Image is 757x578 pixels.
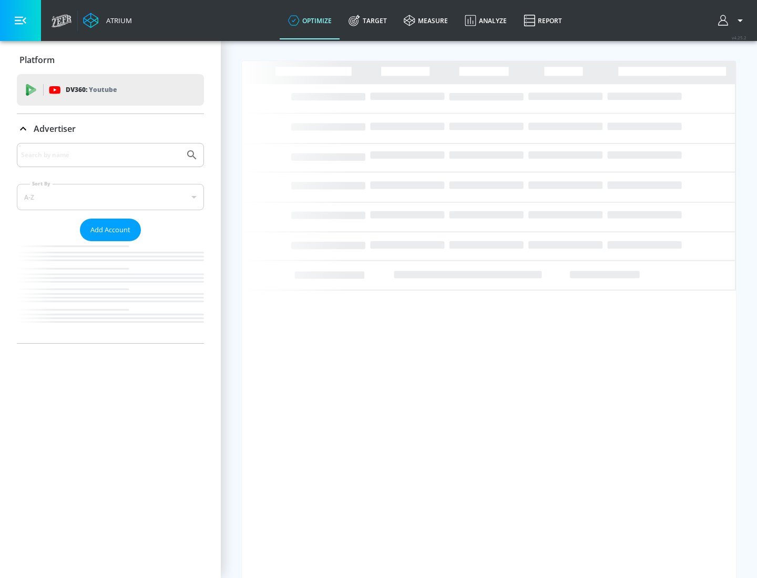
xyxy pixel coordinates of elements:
a: Report [515,2,570,39]
p: Platform [19,54,55,66]
p: DV360: [66,84,117,96]
a: measure [395,2,456,39]
p: Youtube [89,84,117,95]
div: Advertiser [17,114,204,143]
p: Advertiser [34,123,76,135]
div: A-Z [17,184,204,210]
div: Advertiser [17,143,204,343]
input: Search by name [21,148,180,162]
div: Platform [17,45,204,75]
a: Analyze [456,2,515,39]
div: Atrium [102,16,132,25]
span: v 4.25.2 [732,35,746,40]
nav: list of Advertiser [17,241,204,343]
label: Sort By [30,180,53,187]
a: Target [340,2,395,39]
button: Add Account [80,219,141,241]
div: DV360: Youtube [17,74,204,106]
a: Atrium [83,13,132,28]
a: optimize [280,2,340,39]
span: Add Account [90,224,130,236]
